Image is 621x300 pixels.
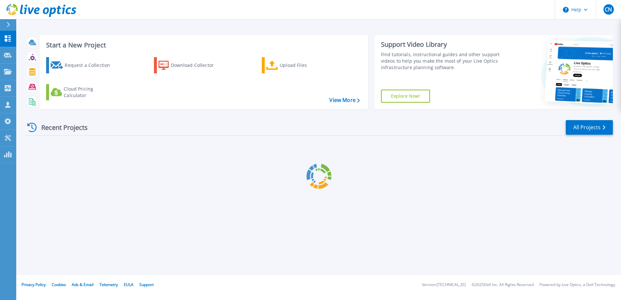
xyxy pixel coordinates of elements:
li: Version: [TECHNICAL_ID] [422,283,466,287]
div: Download Collector [171,59,223,72]
li: Powered by Live Optics, a Dell Technology [539,283,615,287]
a: Privacy Policy [21,282,46,287]
h3: Start a New Project [46,42,360,49]
div: Find tutorials, instructional guides and other support videos to help you make the most of your L... [381,51,502,71]
div: Recent Projects [25,119,96,135]
div: Cloud Pricing Calculator [64,86,116,99]
a: Request a Collection [46,57,119,73]
a: All Projects [566,120,613,135]
a: EULA [124,282,133,287]
a: Upload Files [262,57,334,73]
span: CN [605,7,612,12]
a: Download Collector [154,57,226,73]
a: Telemetry [99,282,118,287]
li: © 2025 Dell Inc. All Rights Reserved [472,283,534,287]
div: Request a Collection [65,59,117,72]
div: Upload Files [280,59,332,72]
div: Support Video Library [381,40,502,49]
a: Cloud Pricing Calculator [46,84,119,100]
a: Support [139,282,154,287]
a: Ads & Email [72,282,94,287]
a: View More [329,97,360,103]
a: Cookies [52,282,66,287]
a: Explore Now! [381,90,430,103]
